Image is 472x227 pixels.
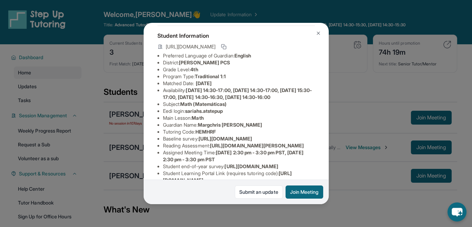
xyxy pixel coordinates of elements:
li: Grade Level: [163,66,315,73]
li: Eedi login : [163,108,315,115]
span: [URL][DOMAIN_NAME] [224,163,278,169]
a: Submit an update [235,185,283,199]
li: Guardian Name : [163,121,315,128]
li: Program Type: [163,73,315,80]
li: Student end-of-year survey : [163,163,315,170]
span: HEMHRF [195,129,216,135]
li: Main Lesson : [163,115,315,121]
span: English [234,53,251,58]
li: Student Learning Portal Link (requires tutoring code) : [163,170,315,184]
span: sariahs.atstepup [185,108,223,114]
span: Margchris [PERSON_NAME] [198,122,262,128]
li: Baseline survey : [163,135,315,142]
button: chat-button [447,202,466,221]
li: Matched Date: [163,80,315,87]
span: Traditional 1:1 [195,73,226,79]
span: Math [192,115,203,121]
li: District: [163,59,315,66]
span: Math (Matemáticas) [180,101,227,107]
span: [URL][DOMAIN_NAME] [199,136,252,142]
span: [URL][DOMAIN_NAME] [166,43,215,50]
li: Assigned Meeting Time : [163,149,315,163]
span: [PERSON_NAME] PCS [179,60,230,65]
button: Copy link [220,43,228,51]
img: Close Icon [316,30,321,36]
span: 4th [190,66,198,72]
span: [DATE] [196,80,212,86]
span: [DATE] 14:30-17:00, [DATE] 14:30-17:00, [DATE] 15:30-17:00, [DATE] 14:30-16:30, [DATE] 14:30-16:00 [163,87,312,100]
span: [DATE] 2:30 pm - 3:30 pm PST, [DATE] 2:30 pm - 3:30 pm PST [163,149,304,162]
li: Subject : [163,101,315,108]
h4: Student Information [157,31,315,40]
li: Reading Assessment : [163,142,315,149]
li: Tutoring Code : [163,128,315,135]
li: Availability: [163,87,315,101]
button: Join Meeting [286,185,323,199]
li: Preferred Language of Guardian: [163,52,315,59]
span: [URL][DOMAIN_NAME][PERSON_NAME] [210,143,304,148]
